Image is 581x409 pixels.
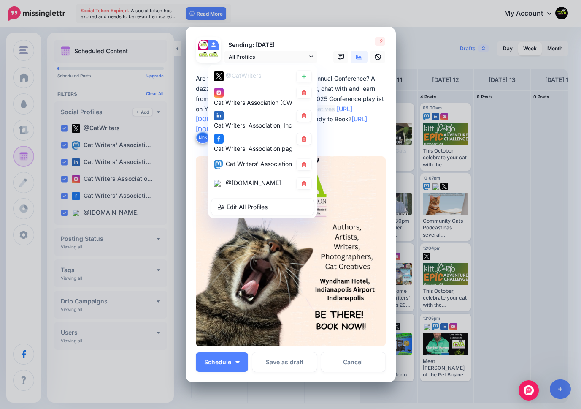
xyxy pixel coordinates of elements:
[204,359,231,365] span: Schedule
[224,40,317,50] p: Sending: [DATE]
[235,361,240,363] img: arrow-down-white.png
[252,352,317,372] button: Save as draft
[196,352,248,372] button: Schedule
[214,99,322,106] span: Cat Writers Association (CWA) account
[211,199,314,215] a: Edit All Profiles
[208,50,219,60] img: 326279769_1240690483185035_8704348640003314294_n-bsa141107.png
[226,160,292,167] span: Cat Writers' Association
[214,71,224,81] img: twitter-square.png
[198,40,208,50] img: 45698106_333706100514846_7785613158785220608_n-bsa140427.jpg
[196,131,210,144] button: Link
[214,160,223,169] img: mastodon-square.png
[519,380,539,401] div: Open Intercom Messenger
[375,37,385,46] span: -2
[196,74,390,134] div: Are you excited to attend the Cat Writers Annual Conference? A dazzling collection of cat creativ...
[229,52,307,61] span: All Profiles
[226,72,261,79] span: @CatWriters
[214,122,310,129] span: Cat Writers' Association, Inc. page
[214,88,224,98] img: instagram-square.png
[321,352,386,372] a: Cancel
[214,145,296,152] span: Cat Writers' Association page
[196,156,386,346] img: W2Q82EUI9CS3WTWCCPME39AXTNERBI4C.jpg
[214,134,224,144] img: facebook-square.png
[224,51,317,63] a: All Profiles
[226,179,281,186] span: @[DOMAIN_NAME]
[214,111,224,120] img: linkedin-square.png
[214,180,221,187] img: bluesky-square.png
[208,40,219,50] img: user_default_image.png
[198,50,208,60] img: ffae8dcf99b1d535-87638.png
